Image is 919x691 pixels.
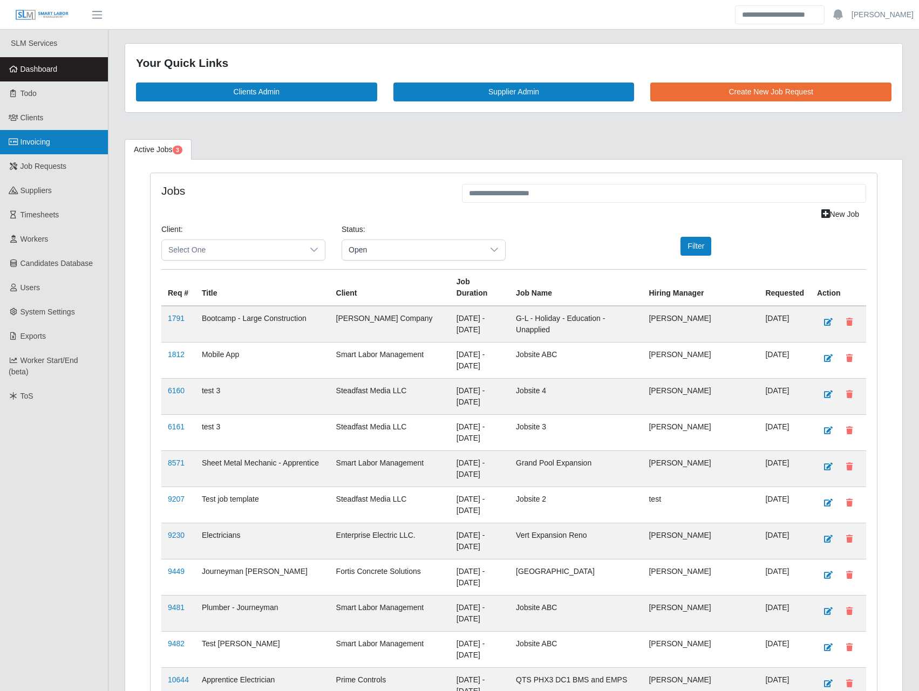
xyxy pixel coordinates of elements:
span: Open [342,240,484,260]
td: [DATE] [759,631,811,667]
span: Timesheets [21,210,59,219]
td: [PERSON_NAME] [642,450,759,487]
a: 6161 [168,422,185,431]
th: Job Name [509,269,642,306]
td: Steadfast Media LLC [330,378,450,414]
td: Smart Labor Management [330,595,450,631]
td: Jobsite ABC [509,342,642,378]
td: [DATE] - [DATE] [450,450,509,487]
span: Pending Jobs [173,146,182,154]
td: [PERSON_NAME] Company [330,306,450,343]
a: 9207 [168,495,185,503]
td: [PERSON_NAME] [642,631,759,667]
td: Steadfast Media LLC [330,487,450,523]
td: [DATE] [759,523,811,559]
td: [PERSON_NAME] [642,523,759,559]
td: [PERSON_NAME] [642,306,759,343]
td: Grand Pool Expansion [509,450,642,487]
th: Client [330,269,450,306]
td: [DATE] [759,450,811,487]
td: Mobile App [195,342,330,378]
a: 9230 [168,531,185,539]
td: G-L - Holiday - Education - Unapplied [509,306,642,343]
label: Client: [161,224,183,235]
a: 1791 [168,314,185,323]
td: Test [PERSON_NAME] [195,631,330,667]
th: Req # [161,269,195,306]
a: 10644 [168,675,189,684]
span: Invoicing [21,138,50,146]
label: Status: [342,224,365,235]
td: [DATE] [759,559,811,595]
a: 9482 [168,639,185,648]
td: [DATE] - [DATE] [450,487,509,523]
td: [DATE] [759,487,811,523]
span: Todo [21,89,37,98]
span: Select One [162,240,303,260]
td: Jobsite 3 [509,414,642,450]
a: Clients Admin [136,83,377,101]
td: Plumber - Journeyman [195,595,330,631]
span: Candidates Database [21,259,93,268]
td: Test job template [195,487,330,523]
th: Hiring Manager [642,269,759,306]
a: Supplier Admin [393,83,635,101]
th: Action [811,269,866,306]
span: Job Requests [21,162,67,170]
td: [DATE] [759,414,811,450]
td: [DATE] - [DATE] [450,414,509,450]
td: test 3 [195,378,330,414]
td: Smart Labor Management [330,631,450,667]
td: [DATE] - [DATE] [450,595,509,631]
a: 8571 [168,459,185,467]
td: Jobsite 2 [509,487,642,523]
th: Title [195,269,330,306]
td: [DATE] - [DATE] [450,378,509,414]
a: 9449 [168,567,185,576]
span: Workers [21,235,49,243]
td: Vert Expansion Reno [509,523,642,559]
td: Journeyman [PERSON_NAME] [195,559,330,595]
span: SLM Services [11,39,57,47]
span: Users [21,283,40,292]
a: 1812 [168,350,185,359]
td: [PERSON_NAME] [642,342,759,378]
td: [PERSON_NAME] [642,378,759,414]
div: Your Quick Links [136,54,891,72]
span: Exports [21,332,46,340]
button: Filter [680,237,711,256]
td: [DATE] [759,378,811,414]
a: 6160 [168,386,185,395]
a: Create New Job Request [650,83,891,101]
th: Job Duration [450,269,509,306]
a: Active Jobs [125,139,192,160]
th: Requested [759,269,811,306]
h4: Jobs [161,184,446,197]
td: test [642,487,759,523]
td: [DATE] - [DATE] [450,342,509,378]
td: Enterprise Electric LLC. [330,523,450,559]
span: Clients [21,113,44,122]
a: 9481 [168,603,185,612]
td: Jobsite ABC [509,595,642,631]
td: [DATE] - [DATE] [450,523,509,559]
td: Smart Labor Management [330,342,450,378]
span: System Settings [21,307,75,316]
td: [DATE] [759,306,811,343]
td: [DATE] - [DATE] [450,559,509,595]
td: Steadfast Media LLC [330,414,450,450]
a: [PERSON_NAME] [852,9,914,20]
span: Suppliers [21,186,52,195]
span: ToS [21,392,33,400]
span: Dashboard [21,65,58,73]
td: Jobsite 4 [509,378,642,414]
td: [DATE] [759,342,811,378]
td: Jobsite ABC [509,631,642,667]
td: [PERSON_NAME] [642,595,759,631]
td: Electricians [195,523,330,559]
td: [DATE] - [DATE] [450,306,509,343]
td: Sheet Metal Mechanic - Apprentice [195,450,330,487]
td: test 3 [195,414,330,450]
td: [DATE] - [DATE] [450,631,509,667]
img: SLM Logo [15,9,69,21]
